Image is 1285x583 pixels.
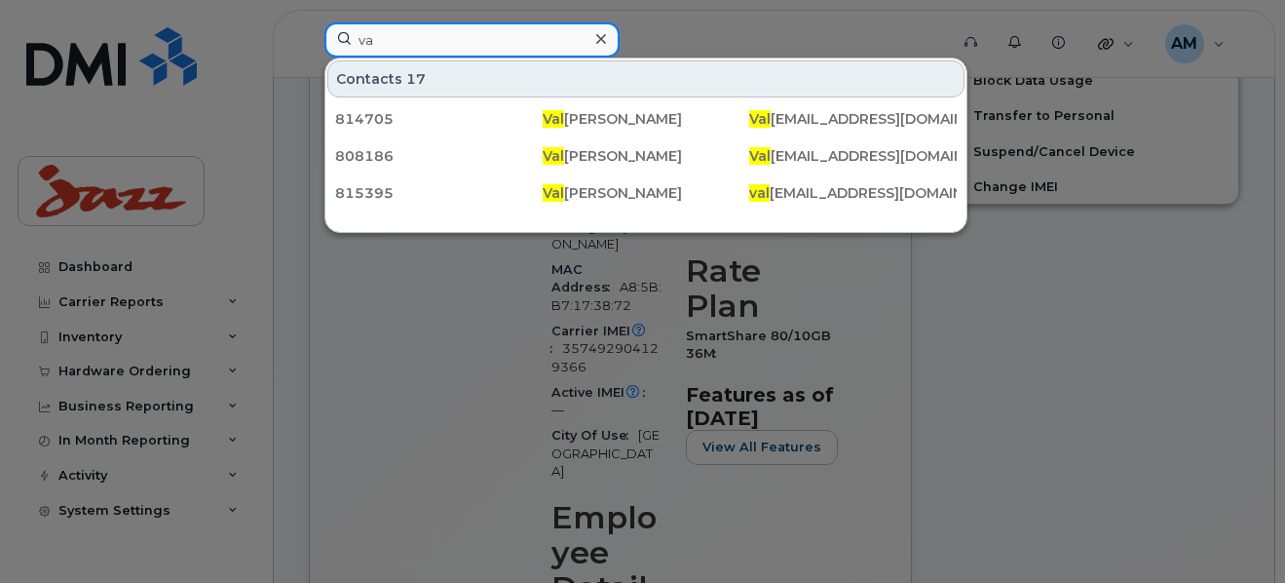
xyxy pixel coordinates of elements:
div: [PERSON_NAME] [543,183,750,203]
div: 814705 [335,109,543,129]
span: Val [749,147,771,165]
div: Contacts [327,60,964,97]
a: 815395Val[PERSON_NAME]val[EMAIL_ADDRESS][DOMAIN_NAME] [327,175,964,211]
div: [PERSON_NAME] [543,109,750,129]
span: 17 [406,69,426,89]
div: [EMAIL_ADDRESS][DOMAIN_NAME] [749,146,957,166]
a: 814705Val[PERSON_NAME]Val[EMAIL_ADDRESS][DOMAIN_NAME] [327,101,964,136]
div: [EMAIL_ADDRESS][DOMAIN_NAME] [749,109,957,129]
span: val [749,184,770,202]
div: 808186 [335,146,543,166]
div: [EMAIL_ADDRESS][DOMAIN_NAME] [749,183,957,203]
span: Val [543,110,564,128]
div: [PERSON_NAME] [543,146,750,166]
span: Val [543,184,564,202]
div: 815395 [335,183,543,203]
input: Find something... [324,22,620,58]
a: 808186Val[PERSON_NAME]Val[EMAIL_ADDRESS][DOMAIN_NAME] [327,138,964,174]
span: Val [543,147,564,165]
span: Val [749,110,771,128]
